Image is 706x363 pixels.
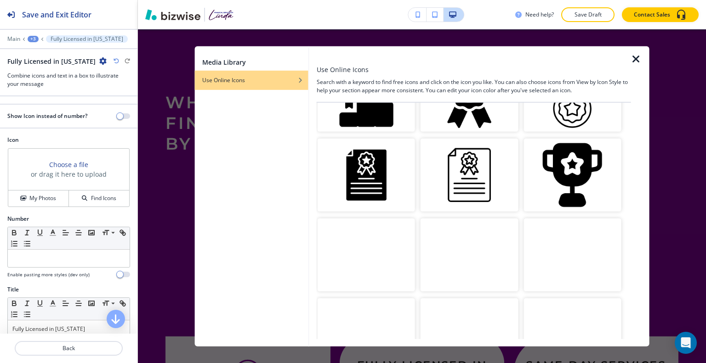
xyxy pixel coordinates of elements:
[202,76,245,84] h4: Use Online Icons
[634,11,670,19] p: Contact Sales
[7,215,29,223] h2: Number
[202,57,246,67] h2: Media Library
[7,285,19,294] h2: Title
[15,341,123,356] button: Back
[7,271,90,278] h4: Enable pasting more styles (dev only)
[7,112,87,120] h2: Show Icon instead of number?
[317,78,631,94] h4: Search with a keyword to find free icons and click on the icon you like. You can also choose icon...
[7,72,130,88] h3: Combine icons and text in a box to illustrate your message
[8,190,69,207] button: My Photos
[7,136,130,144] h2: Icon
[49,160,88,169] button: Choose a file
[16,344,122,352] p: Back
[561,7,615,22] button: Save Draft
[28,36,39,42] button: +3
[675,332,697,354] div: Open Intercom Messenger
[573,11,603,19] p: Save Draft
[91,194,116,202] h4: Find Icons
[209,9,233,21] img: Your Logo
[7,36,20,42] button: Main
[29,194,56,202] h4: My Photos
[7,148,130,207] div: Choose a fileor drag it here to uploadMy PhotosFind Icons
[69,190,129,207] button: Find Icons
[622,7,699,22] button: Contact Sales
[22,9,91,20] h2: Save and Exit Editor
[31,169,107,179] h3: or drag it here to upload
[525,11,554,19] h3: Need help?
[195,70,308,89] button: Use Online Icons
[7,56,96,66] h2: Fully Licensed in [US_STATE]
[317,64,369,74] h3: Use Online Icons
[145,9,200,20] img: Bizwise Logo
[46,35,128,43] button: Fully Licensed in [US_STATE]
[12,325,125,333] p: Fully Licensed in [US_STATE]
[51,36,123,42] p: Fully Licensed in [US_STATE]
